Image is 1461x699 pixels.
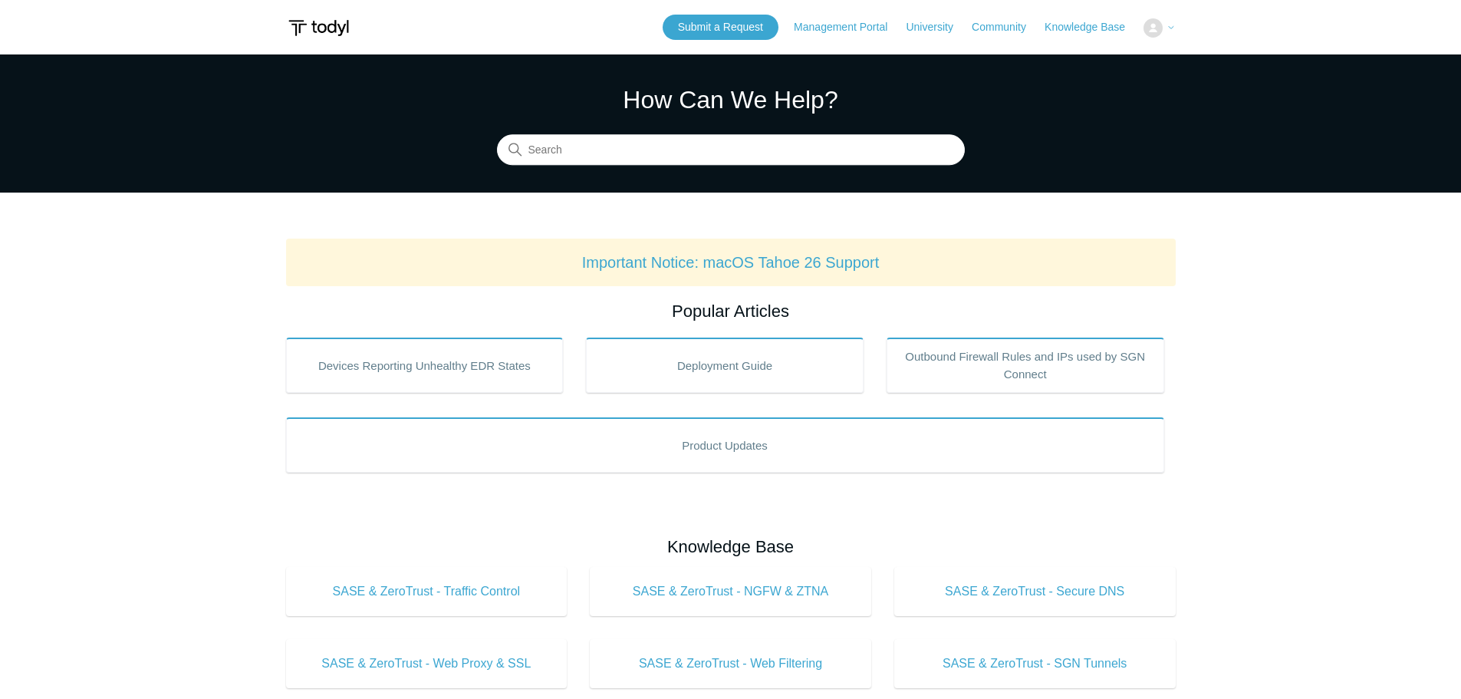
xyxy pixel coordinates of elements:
span: SASE & ZeroTrust - NGFW & ZTNA [613,582,848,601]
h1: How Can We Help? [497,81,965,118]
span: SASE & ZeroTrust - SGN Tunnels [917,654,1153,673]
span: SASE & ZeroTrust - Web Proxy & SSL [309,654,545,673]
a: Product Updates [286,417,1164,473]
h2: Knowledge Base [286,534,1176,559]
a: Community [972,19,1041,35]
a: SASE & ZeroTrust - Web Proxy & SSL [286,639,568,688]
a: Management Portal [794,19,903,35]
a: Important Notice: macOS Tahoe 26 Support [582,254,880,271]
a: SASE & ZeroTrust - NGFW & ZTNA [590,567,871,616]
a: SASE & ZeroTrust - SGN Tunnels [894,639,1176,688]
span: SASE & ZeroTrust - Traffic Control [309,582,545,601]
img: Todyl Support Center Help Center home page [286,14,351,42]
h2: Popular Articles [286,298,1176,324]
a: SASE & ZeroTrust - Web Filtering [590,639,871,688]
span: SASE & ZeroTrust - Secure DNS [917,582,1153,601]
a: University [906,19,968,35]
a: SASE & ZeroTrust - Traffic Control [286,567,568,616]
a: Deployment Guide [586,338,864,393]
a: Knowledge Base [1045,19,1140,35]
a: Outbound Firewall Rules and IPs used by SGN Connect [887,338,1164,393]
a: Devices Reporting Unhealthy EDR States [286,338,564,393]
a: SASE & ZeroTrust - Secure DNS [894,567,1176,616]
a: Submit a Request [663,15,778,40]
span: SASE & ZeroTrust - Web Filtering [613,654,848,673]
input: Search [497,135,965,166]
